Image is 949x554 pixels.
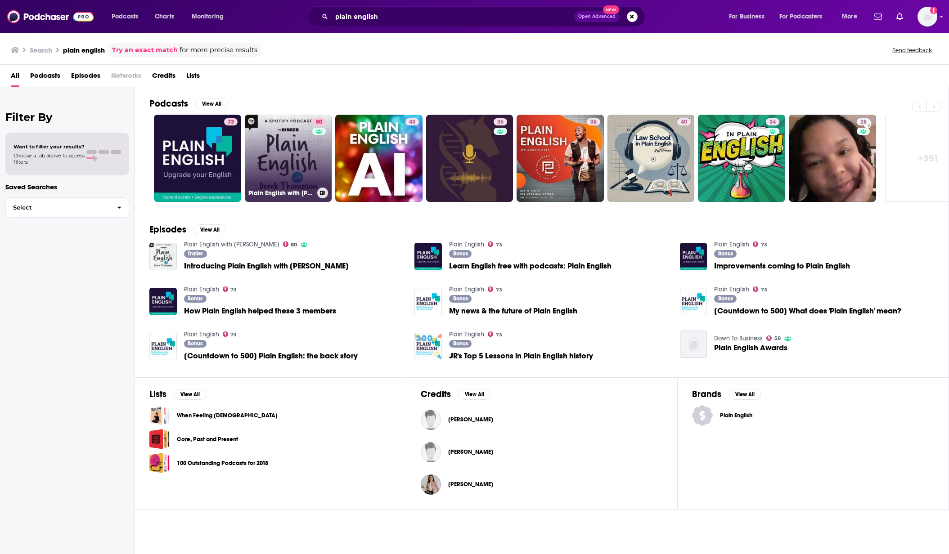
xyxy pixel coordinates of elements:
[449,352,593,360] a: JR's Top 5 Lessons in Plain English history
[5,111,129,124] h2: Filter By
[449,307,577,315] span: My news & the future of Plain English
[111,68,141,87] span: Networks
[449,262,612,270] a: Learn English free with podcasts: Plain English
[421,410,441,430] img: Jeff B.
[316,118,322,127] span: 80
[517,115,604,202] a: 38
[496,288,502,292] span: 73
[714,262,850,270] span: Improvements coming to Plain English
[188,251,203,256] span: Trailer
[414,333,442,360] a: JR's Top 5 Lessons in Plain English history
[421,474,441,495] img: Doreen Brown
[448,416,493,423] a: Jeff B.
[918,7,937,27] span: Logged in as clareliening
[680,331,707,358] img: Plain English Awards
[283,241,297,247] a: 80
[497,118,504,127] span: 35
[149,389,166,400] h2: Lists
[677,118,691,125] a: 40
[761,288,767,292] span: 73
[184,286,219,293] a: Plain English
[192,10,224,23] span: Monitoring
[421,389,451,400] h2: Credits
[149,429,170,449] span: Core, Past and Present
[680,288,707,315] img: [Countdown to 500] What does 'Plain English' mean?
[177,434,238,444] a: Core, Past and Present
[720,412,773,419] span: Plain English
[224,118,238,125] a: 73
[184,307,336,315] a: How Plain English helped these 3 members
[842,10,857,23] span: More
[7,8,94,25] img: Podchaser - Follow, Share and Rate Podcasts
[918,7,937,27] img: User Profile
[71,68,100,87] a: Episodes
[228,118,234,127] span: 73
[184,241,279,248] a: Plain English with Derek Thompson
[149,224,186,235] h2: Episodes
[112,45,178,55] a: Try an exact match
[723,9,776,24] button: open menu
[448,416,493,423] span: [PERSON_NAME]
[155,10,174,23] span: Charts
[312,118,326,125] a: 80
[449,286,484,293] a: Plain English
[574,11,620,22] button: Open AdvancedNew
[769,118,776,127] span: 34
[488,331,502,337] a: 73
[193,224,226,235] button: View All
[30,68,60,87] a: Podcasts
[421,442,441,462] img: Doreen Brown
[930,7,937,14] svg: Add a profile image
[607,115,695,202] a: 40
[195,98,228,109] button: View All
[698,115,785,202] a: 34
[692,389,761,400] a: BrandsView All
[30,46,52,54] h3: Search
[149,453,170,473] a: 100 Outstanding Podcasts for 2018
[149,288,177,315] a: How Plain English helped these 3 members
[714,286,749,293] a: Plain English
[421,470,663,499] button: Doreen BrownDoreen Brown
[449,331,484,338] a: Plain English
[186,68,200,87] a: Lists
[149,405,170,425] a: When Feeling Asian
[496,243,502,247] span: 73
[488,241,502,247] a: 73
[448,481,493,488] a: Doreen Brown
[414,243,442,270] img: Learn English free with podcasts: Plain English
[248,189,314,197] h3: Plain English with [PERSON_NAME]
[105,9,150,24] button: open menu
[13,152,85,165] span: Choose a tab above to access filters.
[774,336,781,340] span: 58
[714,344,787,352] span: Plain English Awards
[230,333,237,337] span: 73
[578,14,616,19] span: Open Advanced
[5,183,129,191] p: Saved Searches
[152,68,175,87] span: Credits
[714,307,901,315] span: [Countdown to 500] What does 'Plain English' mean?
[680,243,707,270] img: Improvements coming to Plain English
[149,243,177,270] img: Introducing Plain English with Derek Thompson
[453,341,468,346] span: Bonus
[714,335,763,342] a: Down To Business
[177,411,278,420] a: When Feeling [DEMOGRAPHIC_DATA]
[177,458,268,468] a: 100 Outstanding Podcasts for 2018
[448,448,493,456] span: [PERSON_NAME]
[185,9,235,24] button: open menu
[860,118,867,127] span: 28
[149,9,180,24] a: Charts
[149,333,177,360] img: [Countdown to 500] Plain English: the back story
[426,115,513,202] a: 35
